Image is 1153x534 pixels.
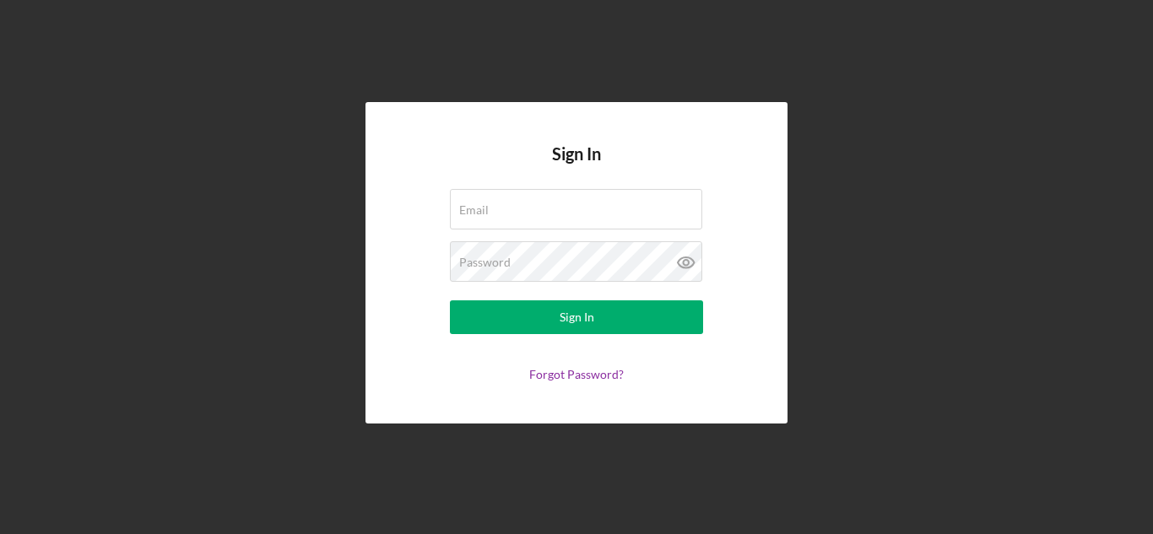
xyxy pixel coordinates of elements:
a: Forgot Password? [529,367,624,381]
button: Sign In [450,300,703,334]
div: Sign In [560,300,594,334]
label: Password [459,256,511,269]
h4: Sign In [552,144,601,189]
label: Email [459,203,489,217]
